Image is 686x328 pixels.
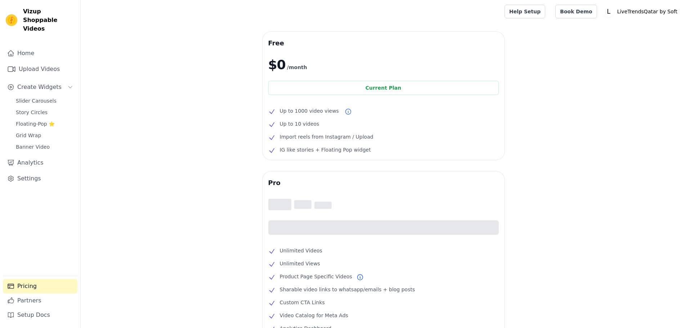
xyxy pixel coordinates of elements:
[16,109,48,116] span: Story Circles
[3,156,77,170] a: Analytics
[12,130,77,140] a: Grid Wrap
[268,298,499,307] li: Custom CTA Links
[614,5,680,18] p: LiveTrendsQatar by Soft
[16,132,41,139] span: Grid Wrap
[280,132,373,141] span: Import reels from Instagram / Upload
[12,107,77,117] a: Story Circles
[6,14,17,26] img: Vizup
[16,120,55,127] span: Floating-Pop ⭐
[23,7,75,33] span: Vizup Shoppable Videos
[280,259,320,268] span: Unlimited Views
[280,145,371,154] span: IG like stories + Floating Pop widget
[268,58,286,72] span: $0
[17,83,62,91] span: Create Widgets
[280,246,322,255] span: Unlimited Videos
[268,177,499,189] h3: Pro
[16,143,50,150] span: Banner Video
[12,96,77,106] a: Slider Carousels
[3,279,77,293] a: Pricing
[287,63,307,72] span: /month
[505,5,545,18] a: Help Setup
[3,46,77,60] a: Home
[268,311,499,320] li: Video Catalog for Meta Ads
[280,120,319,128] span: Up to 10 videos
[12,119,77,129] a: Floating-Pop ⭐
[3,171,77,186] a: Settings
[268,37,499,49] h3: Free
[16,97,57,104] span: Slider Carousels
[268,81,499,95] div: Current Plan
[280,107,339,115] span: Up to 1000 video views
[280,272,352,281] span: Product Page Specific Videos
[280,285,415,294] span: Sharable video links to whatsapp/emails + blog posts
[3,308,77,322] a: Setup Docs
[603,5,680,18] button: L LiveTrendsQatar by Soft
[3,62,77,76] a: Upload Videos
[555,5,597,18] a: Book Demo
[12,142,77,152] a: Banner Video
[3,293,77,308] a: Partners
[607,8,610,15] text: L
[3,80,77,94] button: Create Widgets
